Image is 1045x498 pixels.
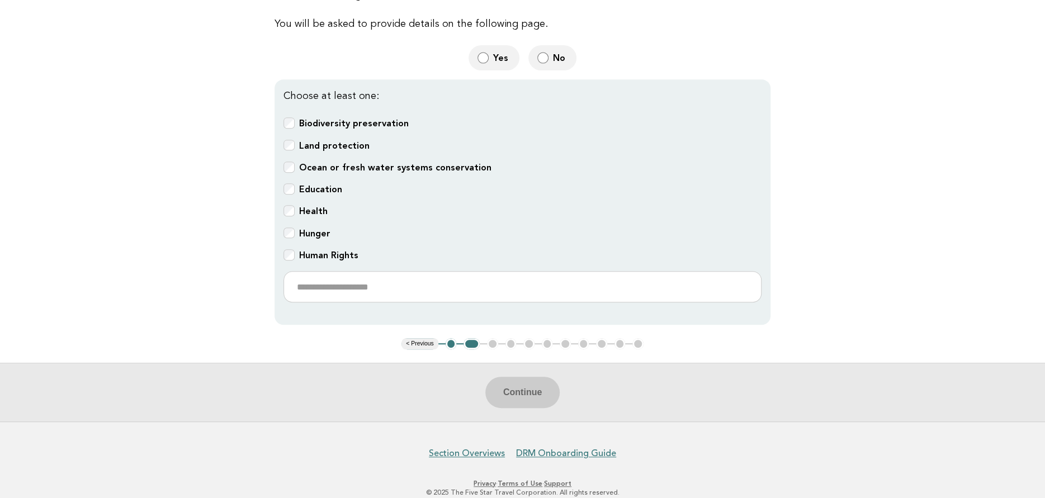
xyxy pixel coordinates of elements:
a: Terms of Use [498,480,542,487]
p: Choose at least one: [283,88,762,104]
span: Yes [493,52,510,64]
p: © 2025 The Five Star Travel Corporation. All rights reserved. [181,488,865,497]
a: DRM Onboarding Guide [516,448,616,459]
input: Yes [477,52,489,64]
a: Support [544,480,571,487]
input: No [537,52,548,64]
a: Section Overviews [429,448,505,459]
p: You will be asked to provide details on the following page. [275,16,770,32]
a: Privacy [474,480,496,487]
b: Ocean or fresh water systems conservation [299,162,491,173]
b: Land protection [299,140,370,151]
b: Biodiversity preservation [299,118,409,129]
p: · · [181,479,865,488]
b: Health [299,206,328,216]
button: < Previous [401,338,438,349]
b: Education [299,184,342,195]
button: 2 [464,338,480,349]
b: Human Rights [299,250,358,260]
button: 1 [446,338,457,349]
b: Hunger [299,228,330,239]
span: No [553,52,568,64]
